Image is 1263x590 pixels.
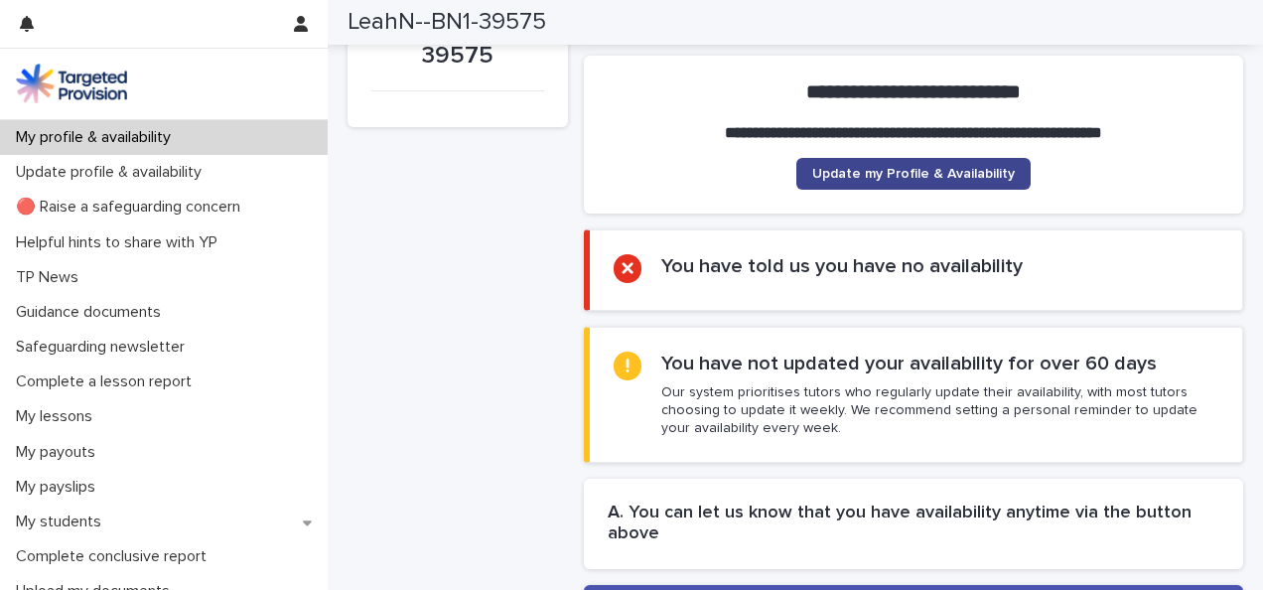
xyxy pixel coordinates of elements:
[8,303,177,322] p: Guidance documents
[8,478,111,497] p: My payslips
[8,233,233,252] p: Helpful hints to share with YP
[8,372,208,391] p: Complete a lesson report
[8,128,187,147] p: My profile & availability
[661,383,1218,438] p: Our system prioritises tutors who regularly update their availability, with most tutors choosing ...
[661,254,1023,278] h2: You have told us you have no availability
[796,158,1031,190] a: Update my Profile & Availability
[812,167,1015,181] span: Update my Profile & Availability
[8,513,117,531] p: My students
[348,8,546,37] h2: LeahN--BN1-39575
[8,547,222,566] p: Complete conclusive report
[8,407,108,426] p: My lessons
[8,198,256,217] p: 🔴 Raise a safeguarding concern
[661,352,1157,375] h2: You have not updated your availability for over 60 days
[16,64,127,103] img: M5nRWzHhSzIhMunXDL62
[8,163,217,182] p: Update profile & availability
[608,503,1220,545] h2: A. You can let us know that you have availability anytime via the button above
[8,268,94,287] p: TP News
[8,338,201,357] p: Safeguarding newsletter
[8,443,111,462] p: My payouts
